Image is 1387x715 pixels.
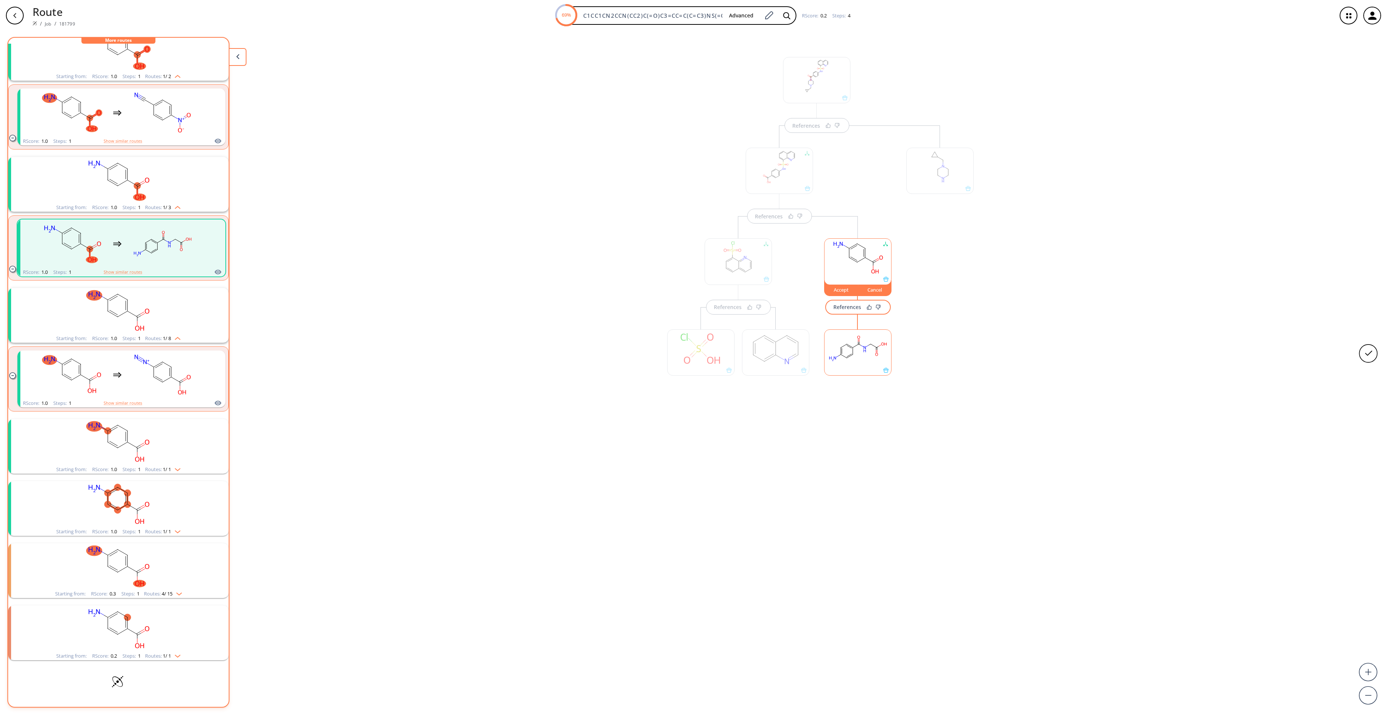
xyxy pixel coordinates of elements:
[22,419,215,465] svg: Nc1ccc(C(=O)O)cc1
[832,13,850,18] div: Steps :
[163,205,171,210] span: 1 / 3
[68,400,71,406] span: 1
[802,13,827,18] div: RScore :
[110,466,117,473] span: 1.0
[59,21,75,27] a: 181799
[129,221,196,267] svg: Nc1ccc(C(=O)NCC(=O)O)cc1
[56,467,87,472] div: Starting from:
[163,654,171,658] span: 1 / 1
[171,527,181,533] img: Down
[163,529,171,534] span: 1 / 1
[92,205,117,210] div: RScore :
[54,20,56,27] li: /
[137,528,141,535] span: 1
[171,465,181,471] img: Down
[819,12,827,19] span: 0.2
[56,205,87,210] div: Starting from:
[171,334,181,340] img: Up
[110,335,117,342] span: 1.0
[104,138,142,144] button: Show similar routes
[122,529,141,534] div: Steps :
[825,239,891,276] svg: Nc1ccc(C(=O)O)cc1
[824,280,858,296] button: Accept
[23,270,48,275] div: RScore :
[68,138,71,144] span: 1
[53,401,71,406] div: Steps :
[92,74,117,79] div: RScore :
[23,401,48,406] div: RScore :
[22,605,215,652] svg: Nc1ccc(C(=O)O)cc1
[40,138,48,144] span: 1.0
[91,591,116,596] div: RScore :
[22,481,215,527] svg: Nc1ccc(C(=O)O)cc1
[162,591,172,596] span: 4 / 15
[858,288,891,292] div: Cancel
[40,269,48,275] span: 1.0
[122,74,141,79] div: Steps :
[39,221,105,267] svg: Nc1ccc(C(=O)O)cc1
[92,336,117,341] div: RScore :
[847,12,850,19] span: 4
[56,654,87,658] div: Starting from:
[825,330,891,367] svg: Nc1ccc(C(=O)NCC(=O)O)cc1
[33,21,37,26] img: Spaya logo
[145,336,181,341] div: Routes:
[92,654,117,658] div: RScore :
[56,74,87,79] div: Starting from:
[81,38,155,44] div: More routes
[136,590,140,597] span: 1
[137,335,141,342] span: 1
[145,654,181,658] div: Routes:
[145,205,181,210] div: Routes:
[833,305,861,309] div: References
[145,467,181,472] div: Routes:
[137,73,141,80] span: 1
[39,352,105,398] svg: Nc1ccc(C(=O)O)cc1
[104,269,142,275] button: Show similar routes
[53,139,71,144] div: Steps :
[56,529,87,534] div: Starting from:
[110,528,117,535] span: 1.0
[45,21,51,27] a: Job
[55,591,85,596] div: Starting from:
[22,26,215,72] svg: Nc1ccc(C(=O)O)cc1
[53,270,71,275] div: Steps :
[579,12,723,19] input: Enter SMILES
[129,90,196,136] svg: N#Cc1ccc([N+](=O)[O-])cc1
[172,590,182,595] img: Down
[122,205,141,210] div: Steps :
[858,280,892,296] button: Cancel
[110,73,117,80] span: 1.0
[145,529,181,534] div: Routes:
[171,652,181,658] img: Down
[40,20,42,27] li: /
[22,157,215,203] svg: Nc1ccc(C(=O)O)cc1
[145,74,181,79] div: Routes:
[22,543,215,590] svg: Nc1ccc(C(=O)O)cc1
[163,74,171,79] span: 1 / 2
[137,652,141,659] span: 1
[121,591,140,596] div: Steps :
[92,529,117,534] div: RScore :
[163,336,171,341] span: 1 / 8
[39,90,105,136] svg: Nc1ccc(C(=O)O)cc1
[122,467,141,472] div: Steps :
[122,336,141,341] div: Steps :
[561,11,571,18] text: 69%
[104,400,142,406] button: Show similar routes
[137,204,141,211] span: 1
[92,467,117,472] div: RScore :
[40,400,48,406] span: 1.0
[22,288,215,334] svg: Nc1ccc(C(=O)O)cc1
[23,139,48,144] div: RScore :
[122,654,141,658] div: Steps :
[56,336,87,341] div: Starting from:
[171,203,181,209] img: Up
[110,204,117,211] span: 1.0
[137,466,141,473] span: 1
[171,72,181,78] img: Up
[33,4,75,20] p: Route
[144,591,182,596] div: Routes:
[129,352,196,398] svg: N#[N+]c1ccc(C(=O)O)cc1
[68,269,71,275] span: 1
